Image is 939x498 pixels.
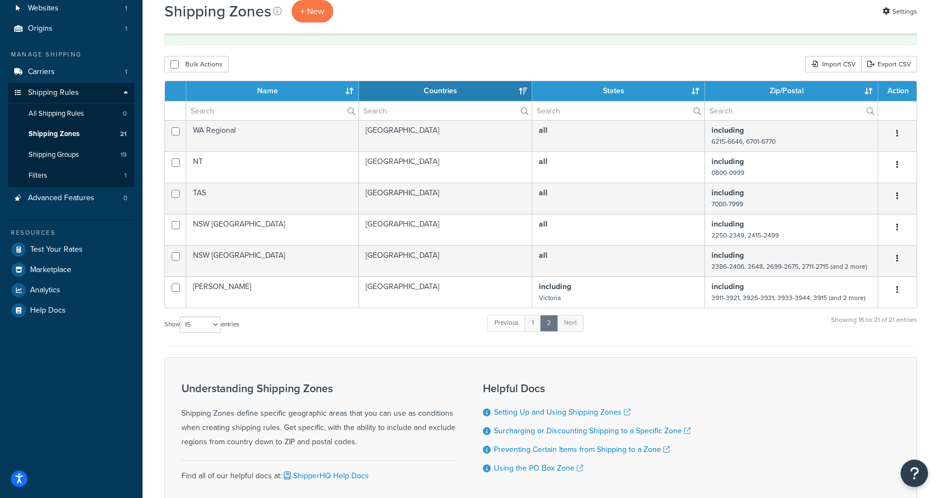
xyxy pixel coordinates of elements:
td: [GEOGRAPHIC_DATA] [359,183,532,214]
h3: Helpful Docs [483,382,691,394]
a: Shipping Zones 21 [8,124,134,144]
b: including [712,156,744,167]
span: 1 [124,171,127,180]
td: TAS [186,183,359,214]
a: Using the PO Box Zone [494,462,583,474]
span: 0 [123,109,127,118]
a: Export CSV [861,56,917,72]
a: 1 [525,315,541,331]
span: Shipping Rules [28,88,79,98]
span: Advanced Features [28,194,94,203]
button: Open Resource Center [901,460,928,487]
li: Carriers [8,62,134,82]
div: Find all of our helpful docs at: [181,460,456,483]
a: Previous [487,315,526,331]
span: Shipping Groups [29,150,79,160]
div: Manage Shipping [8,50,134,59]
a: 2 [540,315,558,331]
a: All Shipping Rules 0 [8,104,134,124]
label: Show entries [164,316,239,333]
a: Analytics [8,280,134,300]
th: States: activate to sort column ascending [532,81,705,101]
li: Origins [8,19,134,39]
a: Preventing Certain Items from Shipping to a Zone [494,444,670,455]
small: 0800-0999 [712,168,744,178]
td: [GEOGRAPHIC_DATA] [359,245,532,276]
td: [GEOGRAPHIC_DATA] [359,151,532,183]
span: + New [300,5,325,18]
h3: Understanding Shipping Zones [181,382,456,394]
th: Countries: activate to sort column ascending [359,81,532,101]
a: Marketplace [8,260,134,280]
button: Bulk Actions [164,56,229,72]
li: Filters [8,166,134,186]
a: Advanced Features 0 [8,188,134,208]
span: Analytics [30,286,60,295]
th: Zip/Postal: activate to sort column ascending [705,81,878,101]
b: all [539,156,548,167]
span: Shipping Zones [29,129,79,139]
td: [GEOGRAPHIC_DATA] [359,120,532,151]
a: Help Docs [8,301,134,320]
a: Settings [883,4,917,19]
div: Import CSV [805,56,861,72]
span: Help Docs [30,306,66,315]
a: Setting Up and Using Shipping Zones [494,406,630,418]
td: [GEOGRAPHIC_DATA] [359,276,532,308]
b: including [712,281,744,292]
td: NSW [GEOGRAPHIC_DATA] [186,214,359,245]
span: Carriers [28,67,55,77]
b: all [539,125,548,136]
small: 2250-2349, 2415-2499 [712,230,779,240]
td: NSW [GEOGRAPHIC_DATA] [186,245,359,276]
select: Showentries [180,316,221,333]
li: Advanced Features [8,188,134,208]
a: Carriers 1 [8,62,134,82]
a: Test Your Rates [8,240,134,259]
small: Victoria [539,293,561,303]
th: Action [878,81,917,101]
span: Filters [29,171,47,180]
b: all [539,250,548,261]
li: Shipping Groups [8,145,134,165]
span: 1 [125,4,127,13]
b: including [539,281,571,292]
a: Next [557,315,584,331]
b: including [712,218,744,230]
li: Shipping Rules [8,83,134,187]
small: 7000-7999 [712,199,743,209]
small: 2386-2406, 2648, 2699-2675, 2711-2715 (and 2 more) [712,262,867,271]
a: Shipping Rules [8,83,134,103]
span: Websites [28,4,59,13]
a: Shipping Groups 19 [8,145,134,165]
div: Shipping Zones define specific geographic areas that you can use as conditions when creating ship... [181,382,456,449]
td: WA Regional [186,120,359,151]
td: [GEOGRAPHIC_DATA] [359,214,532,245]
input: Search [532,101,704,120]
a: Origins 1 [8,19,134,39]
span: 21 [120,129,127,139]
div: Showing 16 to 21 of 21 entries [831,314,917,337]
b: all [539,187,548,199]
td: [PERSON_NAME] [186,276,359,308]
span: Marketplace [30,265,71,275]
th: Name: activate to sort column ascending [186,81,359,101]
b: all [539,218,548,230]
small: 6215-6646, 6701-6770 [712,137,776,146]
span: 19 [121,150,127,160]
b: including [712,187,744,199]
span: 1 [125,24,127,33]
span: Origins [28,24,53,33]
input: Search [705,101,878,120]
span: 1 [125,67,127,77]
span: All Shipping Rules [29,109,84,118]
span: 0 [123,194,127,203]
small: 3911-3921, 3926-3931, 3933-3944, 3915 (and 2 more) [712,293,866,303]
a: ShipperHQ Help Docs [282,470,369,482]
input: Search [186,101,358,120]
a: Surcharging or Discounting Shipping to a Specific Zone [494,425,691,437]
